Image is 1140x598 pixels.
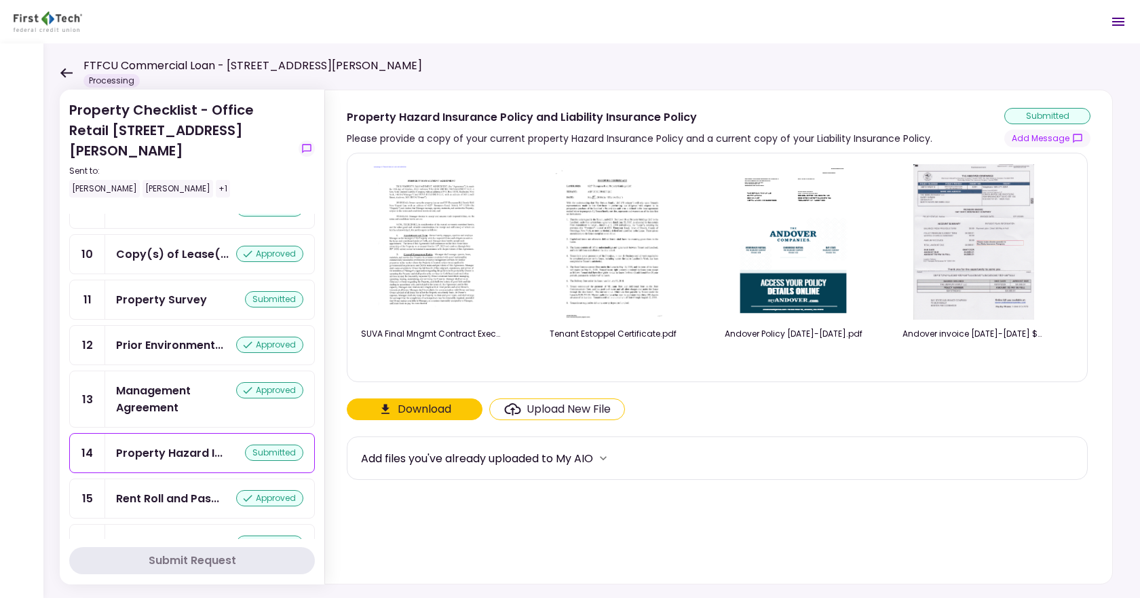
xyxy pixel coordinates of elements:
div: Processing [83,74,140,88]
div: Management Agreement [116,382,236,416]
div: Add files you've already uploaded to My AIO [361,450,593,467]
div: Property Survey [116,291,207,308]
div: Copy(s) of Lease(s) and Amendment(s) [116,246,229,263]
button: Submit Request [69,547,315,574]
div: Property Hazard Insurance Policy and Liability Insurance Policy [347,109,932,126]
div: Tenant Estoppel Certificate.pdf [541,328,684,340]
div: 10 [70,235,105,274]
div: 11 [70,280,105,319]
div: SUVA Final Mngmt Contract Executed 10.14.25.pdf [361,328,503,340]
a: 11Property Surveysubmitted [69,280,315,320]
div: Sent to: [69,165,293,177]
div: Submit Request [149,553,236,569]
a: 15Rent Roll and Past Due Affidavitapproved [69,479,315,519]
button: Open menu [1102,5,1135,38]
div: 13 [70,371,105,427]
div: 1031 Statement [116,536,201,553]
div: Upload New File [527,401,611,417]
div: approved [236,490,303,506]
div: submitted [245,291,303,307]
div: submitted [245,445,303,461]
div: 14 [70,434,105,472]
div: approved [236,382,303,398]
span: Click here to upload the required document [489,398,625,420]
button: show-messages [1004,130,1090,147]
div: submitted [1004,108,1090,124]
a: 13Management Agreementapproved [69,371,315,428]
div: Property Hazard Insurance Policy and Liability Insurance Policy [116,445,223,462]
a: 10Copy(s) of Lease(s) and Amendment(s)approved [69,234,315,274]
img: Partner icon [14,12,82,32]
button: more [593,448,613,468]
div: Andover invoice 8.7.25-8.7.26 $4,589.51.pdf [902,328,1045,340]
a: 12Prior Environmental Phase I and/or Phase IIapproved [69,325,315,365]
div: [PERSON_NAME] [142,180,213,198]
button: show-messages [299,141,315,157]
div: +1 [216,180,230,198]
button: Click here to download the document [347,398,482,420]
div: Rent Roll and Past Due Affidavit [116,490,219,507]
div: Andover Policy 8.7.25-8.7.26.pdf [722,328,864,340]
div: 12 [70,326,105,365]
div: approved [236,536,303,552]
div: [PERSON_NAME] [69,180,140,198]
div: 15 [70,479,105,518]
div: approved [236,246,303,262]
div: Please provide a copy of your current property Hazard Insurance Policy and a current copy of your... [347,130,932,147]
div: 16 [70,525,105,563]
div: Prior Environmental Phase I and/or Phase II [116,337,223,354]
h1: FTFCU Commercial Loan - [STREET_ADDRESS][PERSON_NAME] [83,58,422,74]
div: Property Hazard Insurance Policy and Liability Insurance PolicyPlease provide a copy of your curr... [324,90,1113,584]
a: 14Property Hazard Insurance Policy and Liability Insurance Policysubmitted [69,433,315,473]
div: Property Checklist - Office Retail [STREET_ADDRESS][PERSON_NAME] [69,100,293,198]
a: 161031 Statementapproved [69,524,315,564]
div: approved [236,337,303,353]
